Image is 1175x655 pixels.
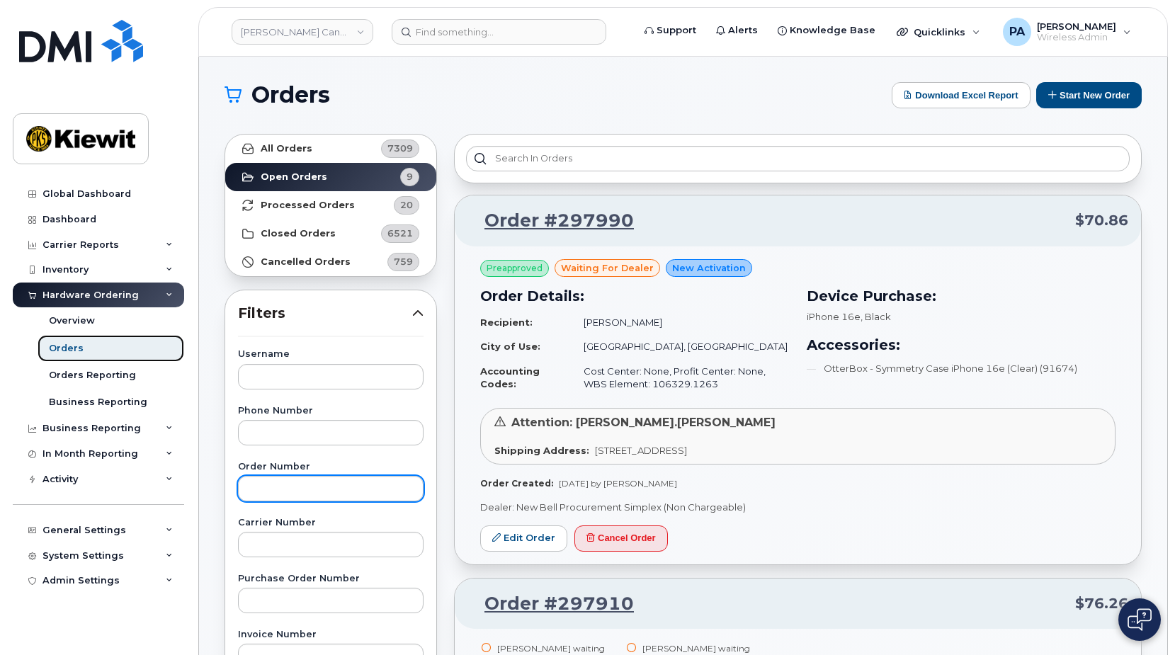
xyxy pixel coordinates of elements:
[238,630,424,639] label: Invoice Number
[467,208,634,234] a: Order #297990
[225,220,436,248] a: Closed Orders6521
[467,591,634,617] a: Order #297910
[225,135,436,163] a: All Orders7309
[251,84,330,106] span: Orders
[225,191,436,220] a: Processed Orders20
[497,642,620,654] div: [PERSON_NAME] waiting
[480,341,540,352] strong: City of Use:
[574,525,668,552] button: Cancel Order
[261,171,327,183] strong: Open Orders
[642,642,765,654] div: [PERSON_NAME] waiting
[480,478,553,489] strong: Order Created:
[807,334,1116,355] h3: Accessories:
[561,261,654,275] span: waiting for dealer
[261,143,312,154] strong: All Orders
[571,310,789,335] td: [PERSON_NAME]
[480,365,540,390] strong: Accounting Codes:
[261,228,336,239] strong: Closed Orders
[480,285,790,307] h3: Order Details:
[672,261,746,275] span: New Activation
[511,416,776,429] span: Attention: [PERSON_NAME].[PERSON_NAME]
[225,163,436,191] a: Open Orders9
[494,445,589,456] strong: Shipping Address:
[487,262,543,275] span: Preapproved
[480,525,567,552] a: Edit Order
[480,501,1116,514] p: Dealer: New Bell Procurement Simplex (Non Chargeable)
[466,146,1130,171] input: Search in orders
[1036,82,1142,108] button: Start New Order
[892,82,1031,108] button: Download Excel Report
[238,406,424,416] label: Phone Number
[238,518,424,528] label: Carrier Number
[559,478,677,489] span: [DATE] by [PERSON_NAME]
[394,255,413,268] span: 759
[1075,210,1128,231] span: $70.86
[861,311,891,322] span: , Black
[1128,608,1152,631] img: Open chat
[261,200,355,211] strong: Processed Orders
[225,248,436,276] a: Cancelled Orders759
[238,462,424,472] label: Order Number
[238,303,412,324] span: Filters
[480,317,533,328] strong: Recipient:
[1075,593,1128,614] span: $76.26
[238,350,424,359] label: Username
[571,359,789,397] td: Cost Center: None, Profit Center: None, WBS Element: 106329.1263
[387,142,413,155] span: 7309
[400,198,413,212] span: 20
[571,334,789,359] td: [GEOGRAPHIC_DATA], [GEOGRAPHIC_DATA]
[238,574,424,583] label: Purchase Order Number
[407,170,413,183] span: 9
[807,362,1116,375] li: OtterBox - Symmetry Case iPhone 16e (Clear) (91674)
[595,445,687,456] span: [STREET_ADDRESS]
[807,285,1116,307] h3: Device Purchase:
[387,227,413,240] span: 6521
[807,311,861,322] span: iPhone 16e
[261,256,351,268] strong: Cancelled Orders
